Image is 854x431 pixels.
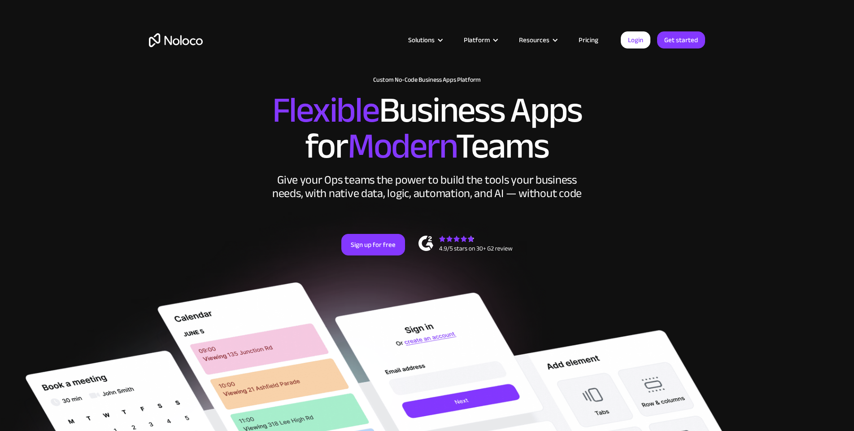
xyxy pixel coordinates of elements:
[621,31,650,48] a: Login
[567,34,610,46] a: Pricing
[453,34,508,46] div: Platform
[519,34,549,46] div: Resources
[657,31,705,48] a: Get started
[270,173,584,200] div: Give your Ops teams the power to build the tools your business needs, with native data, logic, au...
[464,34,490,46] div: Platform
[341,234,405,255] a: Sign up for free
[397,34,453,46] div: Solutions
[408,34,435,46] div: Solutions
[508,34,567,46] div: Resources
[348,113,456,180] span: Modern
[272,77,379,144] span: Flexible
[149,33,203,47] a: home
[149,92,705,164] h2: Business Apps for Teams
